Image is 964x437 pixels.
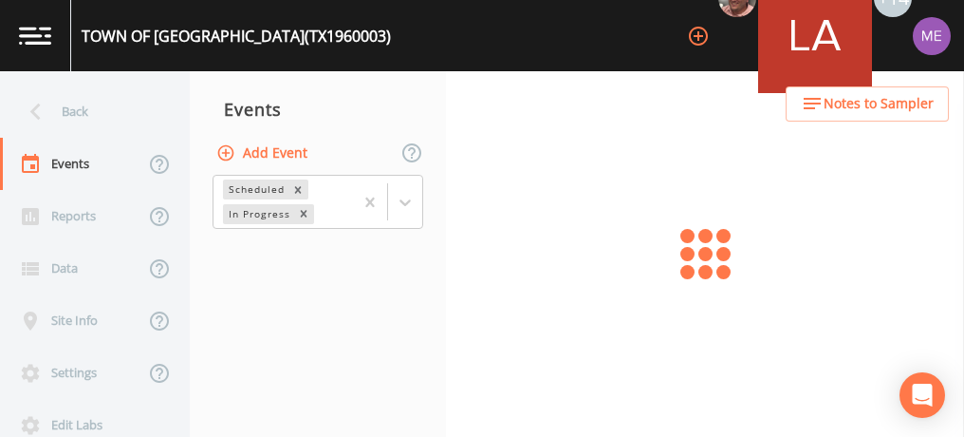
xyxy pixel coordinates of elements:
[287,180,308,199] div: Remove Scheduled
[913,17,951,55] img: d4d65db7c401dd99d63b7ad86343d265
[213,136,315,171] button: Add Event
[899,372,945,418] div: Open Intercom Messenger
[223,180,287,199] div: Scheduled
[82,25,391,47] div: TOWN OF [GEOGRAPHIC_DATA] (TX1960003)
[293,204,314,224] div: Remove In Progress
[19,27,51,45] img: logo
[223,204,293,224] div: In Progress
[786,86,949,122] button: Notes to Sampler
[824,92,934,116] span: Notes to Sampler
[190,85,446,133] div: Events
